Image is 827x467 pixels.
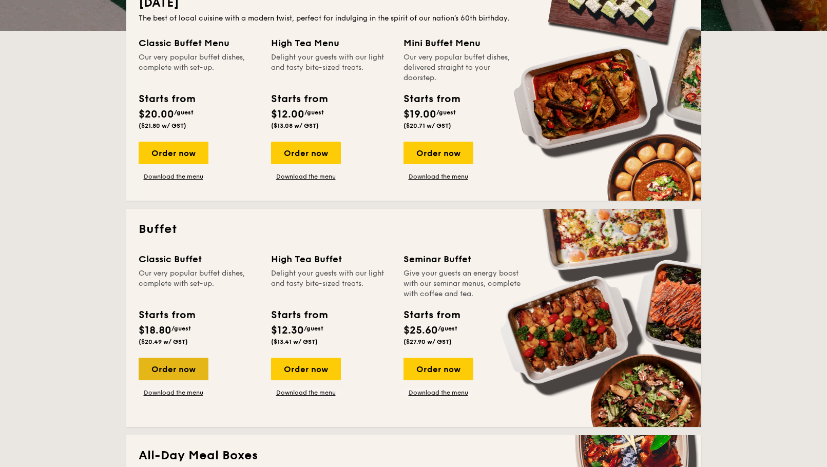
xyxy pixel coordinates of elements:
[271,172,341,181] a: Download the menu
[438,325,457,332] span: /guest
[271,324,304,337] span: $12.30
[403,142,473,164] div: Order now
[171,325,191,332] span: /guest
[174,109,194,116] span: /guest
[304,325,323,332] span: /guest
[139,324,171,337] span: $18.80
[139,142,208,164] div: Order now
[139,221,689,238] h2: Buffet
[403,324,438,337] span: $25.60
[139,388,208,397] a: Download the menu
[139,36,259,50] div: Classic Buffet Menu
[403,307,459,323] div: Starts from
[271,358,341,380] div: Order now
[403,268,524,299] div: Give your guests an energy boost with our seminar menus, complete with coffee and tea.
[403,172,473,181] a: Download the menu
[271,268,391,299] div: Delight your guests with our light and tasty bite-sized treats.
[271,252,391,266] div: High Tea Buffet
[403,358,473,380] div: Order now
[403,52,524,83] div: Our very popular buffet dishes, delivered straight to your doorstep.
[403,252,524,266] div: Seminar Buffet
[139,268,259,299] div: Our very popular buffet dishes, complete with set-up.
[436,109,456,116] span: /guest
[139,447,689,464] h2: All-Day Meal Boxes
[271,388,341,397] a: Download the menu
[271,108,304,121] span: $12.00
[403,122,451,129] span: ($20.71 w/ GST)
[403,338,452,345] span: ($27.90 w/ GST)
[139,122,186,129] span: ($21.80 w/ GST)
[139,91,195,107] div: Starts from
[304,109,324,116] span: /guest
[139,358,208,380] div: Order now
[271,142,341,164] div: Order now
[271,307,327,323] div: Starts from
[139,252,259,266] div: Classic Buffet
[403,91,459,107] div: Starts from
[271,122,319,129] span: ($13.08 w/ GST)
[403,388,473,397] a: Download the menu
[139,172,208,181] a: Download the menu
[139,338,188,345] span: ($20.49 w/ GST)
[271,338,318,345] span: ($13.41 w/ GST)
[271,52,391,83] div: Delight your guests with our light and tasty bite-sized treats.
[139,13,689,24] div: The best of local cuisine with a modern twist, perfect for indulging in the spirit of our nation’...
[403,108,436,121] span: $19.00
[139,307,195,323] div: Starts from
[271,36,391,50] div: High Tea Menu
[139,108,174,121] span: $20.00
[271,91,327,107] div: Starts from
[139,52,259,83] div: Our very popular buffet dishes, complete with set-up.
[403,36,524,50] div: Mini Buffet Menu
